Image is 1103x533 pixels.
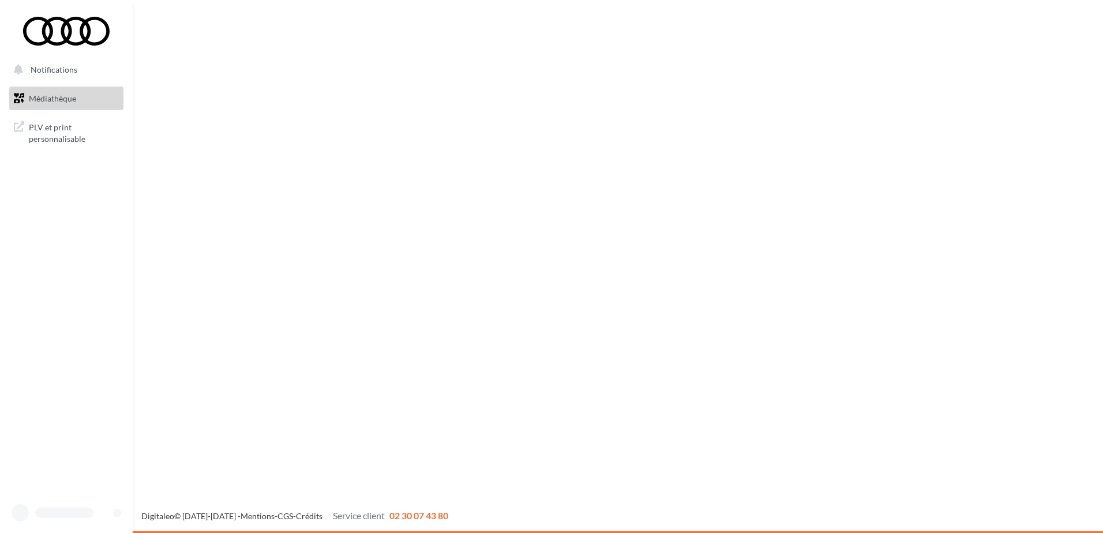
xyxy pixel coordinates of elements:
a: Digitaleo [141,511,174,521]
span: PLV et print personnalisable [29,119,119,144]
span: Service client [333,510,385,521]
a: PLV et print personnalisable [7,115,126,149]
a: Mentions [241,511,275,521]
span: Médiathèque [29,93,76,103]
a: Crédits [296,511,322,521]
span: 02 30 07 43 80 [389,510,448,521]
a: CGS [277,511,293,521]
span: © [DATE]-[DATE] - - - [141,511,448,521]
a: Médiathèque [7,87,126,111]
button: Notifications [7,58,121,82]
span: Notifications [31,65,77,74]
